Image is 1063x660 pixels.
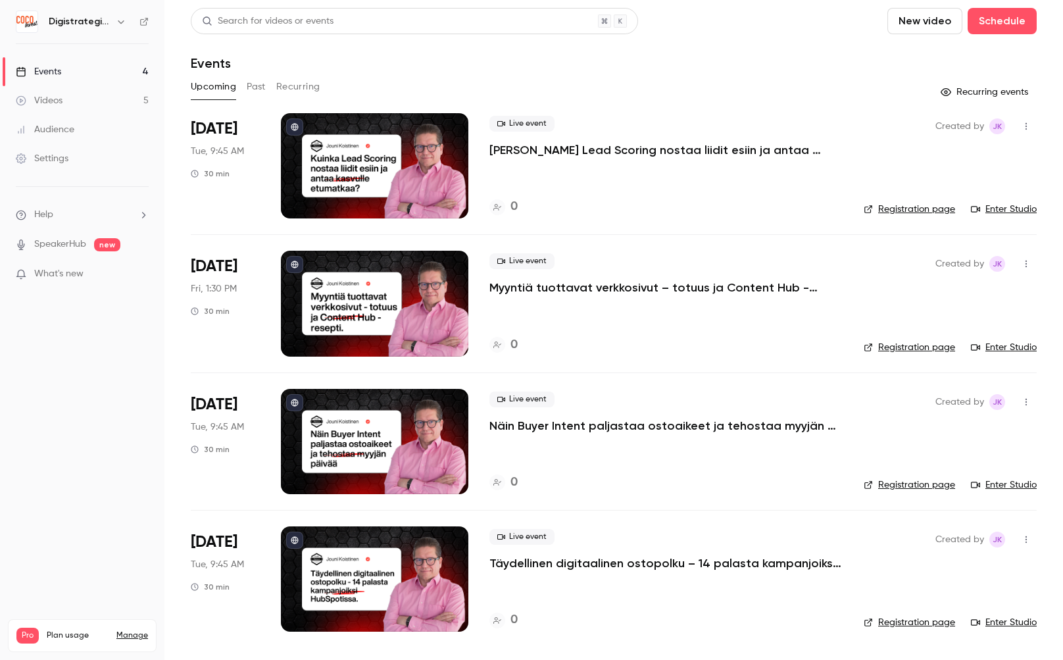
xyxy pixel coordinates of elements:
div: Audience [16,123,74,136]
span: [DATE] [191,532,237,553]
span: Live event [489,116,555,132]
span: Tue, 9:45 AM [191,145,244,158]
h4: 0 [510,198,518,216]
span: What's new [34,267,84,281]
div: 30 min [191,168,230,179]
h4: 0 [510,611,518,629]
a: Myyntiä tuottavat verkkosivut – totuus ja Content Hub -resepti [489,280,843,295]
a: 0 [489,474,518,492]
h4: 0 [510,474,518,492]
div: Settings [16,152,68,165]
button: Schedule [968,8,1037,34]
img: Digistrategi Jouni Koistinen [16,11,37,32]
h6: Digistrategi [PERSON_NAME] [49,15,111,28]
button: Past [247,76,266,97]
div: 30 min [191,444,230,455]
button: Recurring [276,76,320,97]
span: Jouni Koistinen [989,118,1005,134]
div: Search for videos or events [202,14,334,28]
span: Fri, 1:30 PM [191,282,237,295]
div: 30 min [191,582,230,592]
div: 30 min [191,306,230,317]
a: Täydellinen digitaalinen ostopolku – 14 palasta kampanjoiksi [GEOGRAPHIC_DATA] [489,555,843,571]
span: JK [993,532,1002,547]
span: Jouni Koistinen [989,532,1005,547]
h4: 0 [510,336,518,354]
button: Recurring events [935,82,1037,103]
div: Oct 21 Tue, 9:45 AM (Europe/Helsinki) [191,526,260,632]
span: [DATE] [191,118,237,140]
h1: Events [191,55,231,71]
button: New video [887,8,962,34]
span: JK [993,256,1002,272]
a: Enter Studio [971,616,1037,629]
span: Jouni Koistinen [989,256,1005,272]
a: 0 [489,198,518,216]
div: Sep 23 Tue, 9:45 AM (Europe/Helsinki) [191,113,260,218]
a: Registration page [864,616,955,629]
li: help-dropdown-opener [16,208,149,222]
span: new [94,238,120,251]
span: Created by [935,256,984,272]
span: Created by [935,532,984,547]
span: Tue, 9:45 AM [191,558,244,571]
span: Jouni Koistinen [989,394,1005,410]
a: 0 [489,336,518,354]
span: Live event [489,529,555,545]
span: Live event [489,392,555,407]
a: Enter Studio [971,203,1037,216]
div: Sep 26 Fri, 1:30 PM (Europe/Helsinki) [191,251,260,356]
div: Oct 21 Tue, 9:45 AM (Europe/Helsinki) [191,389,260,494]
a: Registration page [864,203,955,216]
div: Events [16,65,61,78]
a: Enter Studio [971,478,1037,492]
span: Pro [16,628,39,644]
span: Plan usage [47,630,109,641]
a: Näin Buyer Intent paljastaa ostoaikeet ja tehostaa myyjän päivää [489,418,843,434]
button: Upcoming [191,76,236,97]
span: JK [993,394,1002,410]
a: Registration page [864,478,955,492]
span: [DATE] [191,394,237,415]
span: JK [993,118,1002,134]
span: Created by [935,118,984,134]
span: Tue, 9:45 AM [191,420,244,434]
span: Created by [935,394,984,410]
a: Manage [116,630,148,641]
span: Help [34,208,53,222]
a: 0 [489,611,518,629]
a: SpeakerHub [34,238,86,251]
span: [DATE] [191,256,237,277]
a: Registration page [864,341,955,354]
a: [PERSON_NAME] Lead Scoring nostaa liidit esiin ja antaa kasvulle etumatkan [489,142,843,158]
span: Live event [489,253,555,269]
a: Enter Studio [971,341,1037,354]
div: Videos [16,94,62,107]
